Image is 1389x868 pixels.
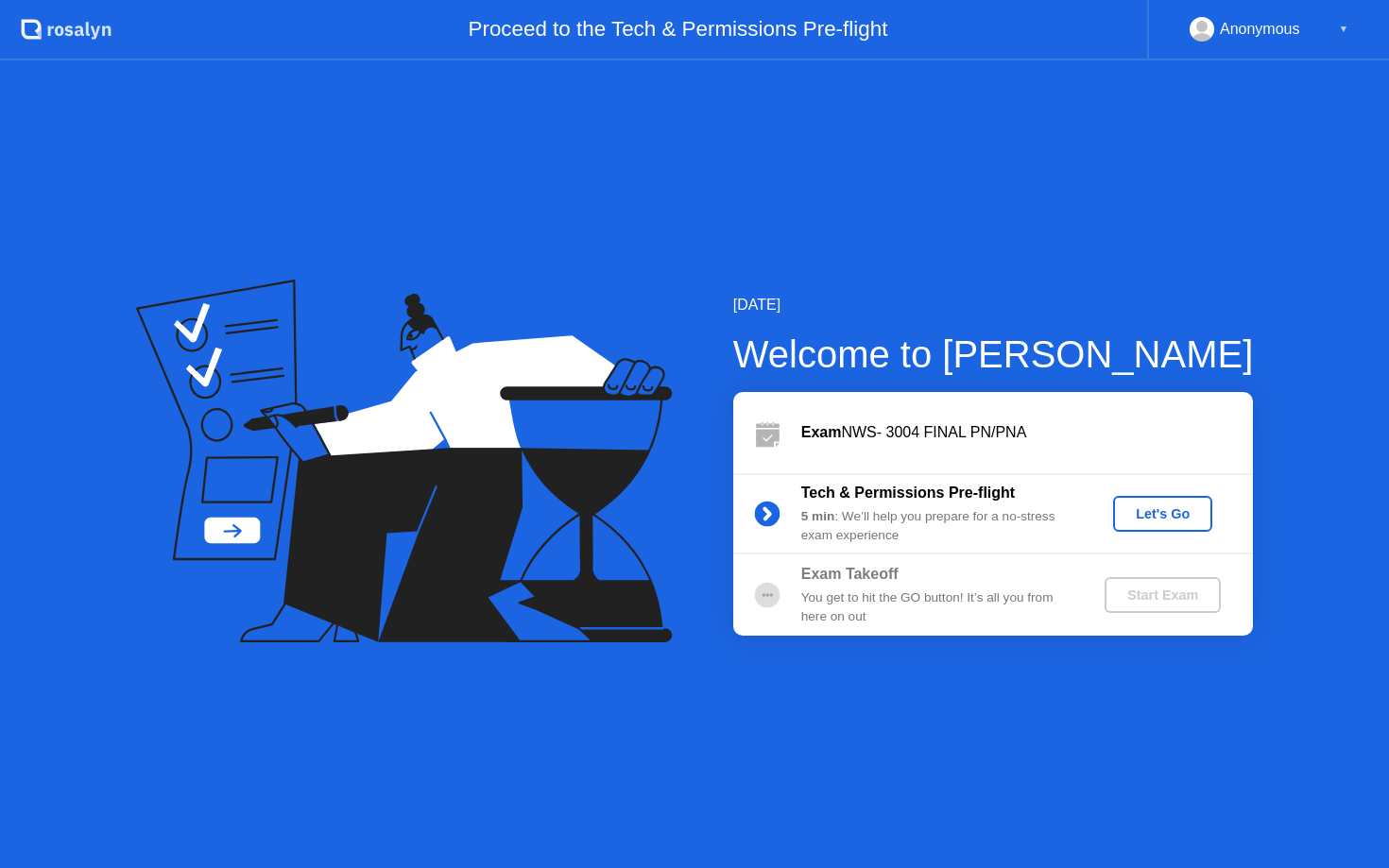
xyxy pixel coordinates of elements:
[801,566,899,582] b: Exam Takeoff
[733,294,1254,316] div: [DATE]
[801,424,842,440] b: Exam
[1105,577,1221,613] button: Start Exam
[801,588,1073,627] div: You get to hit the GO button! It’s all you from here on out
[801,485,1015,501] b: Tech & Permissions Pre-flight
[801,507,1073,546] div: : We’ll help you prepare for a no-stress exam experience
[1121,506,1205,521] div: Let's Go
[801,509,835,523] b: 5 min
[733,326,1254,383] div: Welcome to [PERSON_NAME]
[1220,17,1300,42] div: Anonymous
[1113,496,1212,532] button: Let's Go
[1112,587,1213,603] div: Start Exam
[801,421,1253,444] div: NWS- 3004 FINAL PN/PNA
[1339,17,1348,42] div: ▼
